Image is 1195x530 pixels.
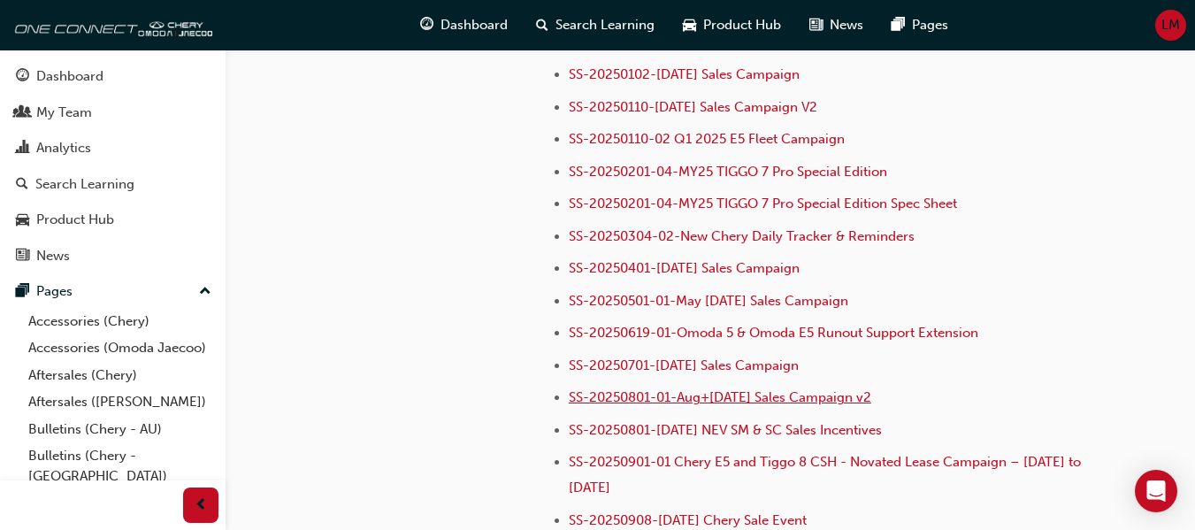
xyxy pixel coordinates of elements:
a: Search Learning [7,168,218,201]
a: My Team [7,96,218,129]
a: SS-20250701-[DATE] Sales Campaign [569,357,799,373]
span: prev-icon [195,495,208,517]
span: News [830,15,863,35]
a: car-iconProduct Hub [669,7,795,43]
a: SS-20250901-01 [569,454,670,470]
a: Aftersales (Chery) [21,362,218,389]
button: Pages [7,275,218,308]
div: Open Intercom Messenger [1135,470,1177,512]
a: Accessories (Omoda Jaecoo) [21,334,218,362]
span: pages-icon [16,284,29,300]
a: guage-iconDashboard [406,7,522,43]
a: Bulletins (Chery - AU) [21,416,218,443]
span: pages-icon [892,14,905,36]
a: SS-20250801-01-Aug+[DATE] Sales Campaign v2 [569,389,871,405]
a: news-iconNews [795,7,877,43]
a: Product Hub [7,204,218,236]
span: Dashboard [440,15,508,35]
div: Product Hub [36,210,114,230]
span: people-icon [16,105,29,121]
span: chart-icon [16,141,29,157]
a: SS-20250501-01-May [DATE] Sales Campaign [569,293,848,309]
span: news-icon [16,249,29,265]
span: car-icon [16,212,29,228]
span: up-icon [199,280,211,303]
a: SS-20250201-04-MY25 TIGGO 7 Pro Special Edition Spec Sheet [569,196,957,211]
a: News [7,240,218,273]
div: Analytics [36,138,91,158]
span: search-icon [536,14,548,36]
a: SS-20250401-[DATE] Sales Campaign [569,260,800,276]
span: car-icon [683,14,696,36]
a: search-iconSearch Learning [522,7,669,43]
button: LM [1155,10,1186,41]
div: Pages [36,281,73,302]
a: SS-20230915-01 Chery [GEOGRAPHIC_DATA] Dealer Rewards Double Points September [569,35,1108,50]
span: search-icon [16,177,28,193]
span: Search Learning [555,15,655,35]
a: Analytics [7,132,218,165]
div: News [36,246,70,266]
a: Bulletins (Chery - [GEOGRAPHIC_DATA]) [21,442,218,489]
span: guage-icon [420,14,433,36]
a: SS-20250619-01-Omoda 5 & Omoda E5 Runout Support Extension [569,325,978,341]
span: Product Hub [703,15,781,35]
a: SS-20250110-[DATE] Sales Campaign V2 [569,99,817,115]
a: SS-20250201-04-MY25 TIGGO 7 Pro Special Edition [569,164,887,180]
button: DashboardMy TeamAnalyticsSearch LearningProduct HubNews [7,57,218,275]
a: Dashboard [7,60,218,93]
img: oneconnect [9,7,212,42]
span: LM [1161,15,1180,35]
span: Pages [912,15,948,35]
div: My Team [36,103,92,123]
a: SS-20250304-02-New Chery Daily Tracker & Reminders [569,228,915,244]
a: SS-20250102-[DATE] Sales Campaign [569,66,800,82]
span: guage-icon [16,69,29,85]
a: SS-20250110-02 Q1 2025 E5 Fleet Campaign [569,131,845,147]
span: news-icon [809,14,823,36]
a: SS-20250801-[DATE] NEV SM & SC Sales Incentives [569,422,882,438]
a: pages-iconPages [877,7,962,43]
a: Chery E5 and Tiggo 8 CSH - Novated Lease Campaign – [DATE] to [DATE] [569,454,1084,495]
a: Accessories (Chery) [21,308,218,335]
div: Search Learning [35,174,134,195]
a: SS-20250908-[DATE] Chery Sale Event [569,512,807,528]
div: Dashboard [36,66,103,87]
a: Aftersales ([PERSON_NAME]) [21,388,218,416]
